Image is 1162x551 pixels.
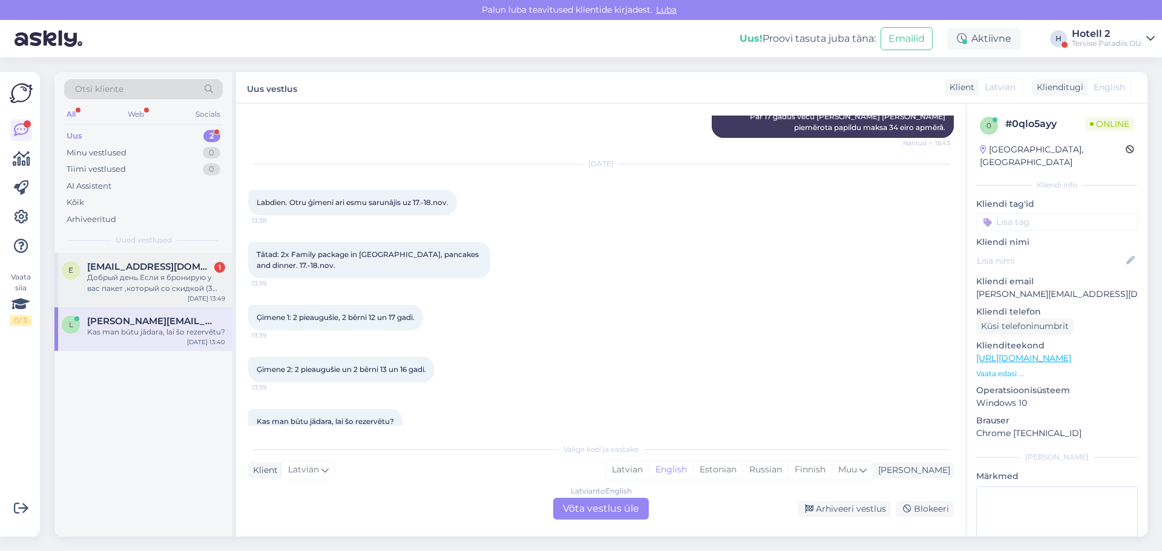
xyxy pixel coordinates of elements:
div: Latvian to English [571,486,632,497]
div: Klient [248,464,278,477]
div: Arhiveeritud [67,214,116,226]
div: Blokeeri [896,501,954,517]
div: 0 [203,163,220,175]
p: Märkmed [976,470,1138,483]
div: H [1050,30,1067,47]
div: Par 17 gadus vecu [PERSON_NAME] [PERSON_NAME] piemērota papildu maksa 34 eiro apmērā. [712,106,954,138]
label: Uus vestlus [247,79,297,96]
p: Chrome [TECHNICAL_ID] [976,427,1138,440]
div: Russian [743,461,788,479]
span: English [1094,81,1125,94]
div: Proovi tasuta juba täna: [740,31,876,46]
div: Uus [67,130,82,142]
span: Kas man būtu jādara, lai šo rezervētu? [257,417,394,426]
span: Uued vestlused [116,235,172,246]
p: Kliendi nimi [976,236,1138,249]
span: 13:39 [252,279,297,288]
span: l [69,320,73,329]
p: Windows 10 [976,397,1138,409]
span: lauris@zoomroom.lv [87,316,213,327]
div: Minu vestlused [67,147,126,159]
img: Askly Logo [10,82,33,105]
div: Socials [193,106,223,122]
div: 2 [203,130,220,142]
span: Latvian [985,81,1016,94]
div: English [649,461,693,479]
div: Kliendi info [976,180,1138,191]
input: Lisa nimi [977,254,1124,267]
span: Ģimene 1: 2 pieaugušie, 2 bērni 12 un 17 gadi. [257,313,415,322]
span: 13:38 [252,216,297,225]
div: Küsi telefoninumbrit [976,318,1074,334]
button: Emailid [881,27,933,50]
p: Kliendi telefon [976,305,1138,318]
span: Otsi kliente [75,83,123,96]
span: 13:39 [252,331,297,340]
span: elenaholste@gmail.com [87,261,213,272]
div: Estonian [693,461,743,479]
div: Kas man būtu jādara, lai šo rezervētu? [87,327,225,337]
div: Võta vestlus üle [553,498,649,520]
div: Arhiveeri vestlus [798,501,891,517]
span: Nähtud ✓ 18:43 [903,139,950,148]
div: Aktiivne [947,28,1021,50]
span: Muu [838,464,857,475]
p: Kliendi email [976,275,1138,288]
p: Kliendi tag'id [976,198,1138,210]
a: [URL][DOMAIN_NAME] [976,353,1071,364]
div: Добрый день.Если я бронирую у вас пакет ,который со скидкой (3 ночи ).Могу я потом на месте заказ... [87,272,225,294]
div: [GEOGRAPHIC_DATA], [GEOGRAPHIC_DATA] [980,143,1126,169]
a: Hotell 2Tervise Paradiis OÜ [1072,29,1155,48]
div: Klienditugi [1032,81,1083,94]
input: Lisa tag [976,213,1138,231]
span: e [68,266,73,275]
div: Hotell 2 [1072,29,1141,39]
span: Luba [652,4,680,15]
div: Tervise Paradiis OÜ [1072,39,1141,48]
span: Labdien. Otru ģimeni ari esmu sarunājis uz 17.-18.nov. [257,198,448,207]
div: All [64,106,78,122]
span: Ģimene 2: 2 pieaugušie un 2 bērni 13 un 16 gadi. [257,365,426,374]
div: 0 [203,147,220,159]
p: [PERSON_NAME][EMAIL_ADDRESS][DOMAIN_NAME] [976,288,1138,301]
div: Klient [945,81,974,94]
p: Operatsioonisüsteem [976,384,1138,397]
div: Valige keel ja vastake [248,444,954,455]
div: Latvian [606,461,649,479]
p: Vaata edasi ... [976,368,1138,379]
div: # 0qlo5ayy [1005,117,1085,131]
div: 1 [214,262,225,273]
div: Finnish [788,461,832,479]
p: Brauser [976,414,1138,427]
p: Klienditeekond [976,339,1138,352]
div: [PERSON_NAME] [873,464,950,477]
span: Latvian [288,463,319,477]
div: [DATE] 13:49 [188,294,225,303]
span: 0 [986,121,991,130]
div: Vaata siia [10,272,31,326]
div: [DATE] 13:40 [187,337,225,347]
div: Kõik [67,197,84,209]
span: Online [1085,117,1134,131]
span: 13:39 [252,383,297,392]
div: [DATE] [248,158,954,169]
div: Tiimi vestlused [67,163,126,175]
span: Tātad: 2x Family package in [GEOGRAPHIC_DATA], pancakes and dinner. 17.-18.nov. [257,250,481,270]
b: Uus! [740,33,763,44]
div: AI Assistent [67,180,111,192]
div: 0 / 3 [10,315,31,326]
div: [PERSON_NAME] [976,452,1138,463]
div: Web [125,106,146,122]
